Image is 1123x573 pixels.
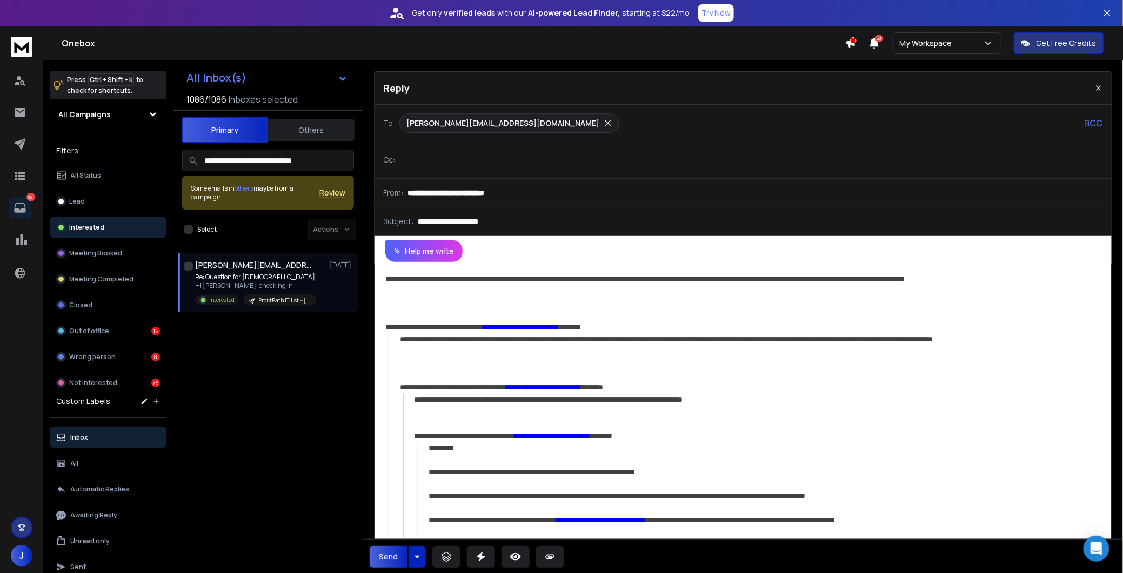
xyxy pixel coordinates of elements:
p: Lead [69,197,85,206]
img: logo [11,37,32,57]
p: [DATE] [330,261,354,269]
button: J [11,545,32,567]
button: Send [370,546,407,568]
button: Interested [50,217,166,238]
button: Meeting Completed [50,268,166,290]
p: Re: Question for [DEMOGRAPHIC_DATA] [195,273,317,281]
h1: [PERSON_NAME][EMAIL_ADDRESS][DOMAIN_NAME] [195,260,314,271]
h3: Custom Labels [56,396,110,407]
p: 99 [26,193,35,201]
p: All Status [70,171,101,180]
button: Get Free Credits [1014,32,1104,54]
p: Get only with our starting at $22/mo [412,8,690,18]
h1: All Campaigns [58,109,111,120]
p: Meeting Booked [69,249,122,258]
div: Some emails in maybe from a campaign [191,184,319,201]
p: ProfitPath IT list -- [PERSON_NAME] [258,296,310,305]
button: Unread only [50,530,166,552]
p: Out of office [69,327,109,335]
p: Awaiting Reply [70,511,117,520]
div: 8 [151,353,160,361]
p: Wrong person [69,353,116,361]
button: Not Interested76 [50,372,166,394]
p: Inbox [70,433,88,442]
button: All Campaigns [50,104,166,125]
button: Wrong person8 [50,346,166,368]
button: Try Now [698,4,734,22]
p: Get Free Credits [1037,38,1097,49]
button: All Status [50,165,166,186]
p: From: [383,187,403,198]
p: All [70,459,78,468]
button: Lead [50,191,166,212]
button: Awaiting Reply [50,504,166,526]
strong: AI-powered Lead Finder, [528,8,620,18]
p: Interested [69,223,104,232]
p: My Workspace [900,38,957,49]
span: others [235,184,253,193]
button: Out of office15 [50,320,166,342]
p: Press to check for shortcuts. [67,75,143,96]
button: Help me write [385,240,463,262]
button: Meeting Booked [50,242,166,264]
p: Subject: [383,216,413,227]
p: Reply [383,80,410,96]
p: Closed [69,301,92,309]
p: Interested [209,296,235,304]
button: Others [268,118,355,142]
h1: All Inbox(s) [186,72,246,83]
p: Hi [PERSON_NAME], checking in — [195,281,317,290]
h3: Filters [50,143,166,158]
p: Unread only [70,537,110,545]
button: Closed [50,294,166,316]
button: Inbox [50,427,166,448]
h3: Inboxes selected [229,93,298,106]
strong: verified leads [444,8,495,18]
h1: Onebox [62,37,845,50]
p: Sent [70,563,86,571]
button: All Inbox(s) [178,67,356,89]
span: Ctrl + Shift + k [88,73,134,86]
span: 1086 / 1086 [186,93,226,106]
p: To: [383,118,395,129]
button: Review [319,187,345,198]
span: 50 [875,35,883,42]
p: Try Now [701,8,731,18]
div: 15 [151,327,160,335]
div: Open Intercom Messenger [1084,536,1109,562]
label: Select [197,225,217,234]
p: [PERSON_NAME][EMAIL_ADDRESS][DOMAIN_NAME] [406,118,599,129]
p: BCC [1085,117,1103,130]
p: Meeting Completed [69,275,133,284]
p: Automatic Replies [70,485,129,494]
button: Primary [182,117,268,143]
p: Cc: [383,154,395,165]
a: 99 [9,197,31,219]
div: 76 [151,379,160,387]
button: Automatic Replies [50,478,166,500]
button: All [50,453,166,474]
p: Not Interested [69,379,117,387]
